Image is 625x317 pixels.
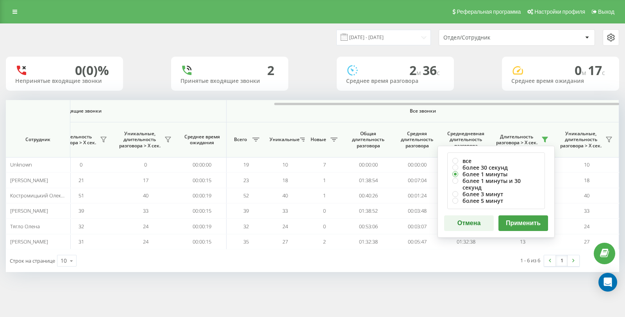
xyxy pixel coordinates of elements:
[15,78,114,84] div: Непринятые входящие звонки
[282,192,288,199] span: 40
[443,34,537,41] div: Отдел/Сотрудник
[178,218,227,234] td: 00:00:19
[230,136,250,143] span: Всего
[282,223,288,230] span: 24
[344,203,393,218] td: 01:38:52
[534,9,585,15] span: Настройки профиля
[344,172,393,188] td: 01:38:54
[393,157,441,172] td: 00:00:00
[80,161,82,168] span: 0
[398,131,436,149] span: Средняя длительность разговора
[344,157,393,172] td: 00:00:00
[243,177,249,184] span: 23
[437,68,440,77] span: c
[10,223,40,230] span: Тягло Олена
[79,177,84,184] span: 21
[556,255,568,266] a: 1
[584,177,589,184] span: 18
[243,207,249,214] span: 39
[10,161,32,168] span: Unknown
[250,108,596,114] span: Все звонки
[243,223,249,230] span: 32
[575,62,588,79] span: 0
[282,238,288,245] span: 27
[323,161,326,168] span: 7
[393,234,441,249] td: 00:05:47
[178,188,227,203] td: 00:00:19
[309,136,328,143] span: Новые
[452,197,540,204] label: более 5 минут
[10,207,48,214] span: [PERSON_NAME]
[323,223,326,230] span: 0
[584,207,589,214] span: 33
[393,172,441,188] td: 00:07:04
[447,131,484,149] span: Среднедневная длительность разговора
[79,207,84,214] span: 39
[178,234,227,249] td: 00:00:15
[282,207,288,214] span: 33
[79,223,84,230] span: 32
[243,161,249,168] span: 19
[75,63,109,78] div: 0 (0)%
[602,68,605,77] span: c
[584,192,589,199] span: 40
[323,238,326,245] span: 2
[588,62,605,79] span: 17
[559,131,603,149] span: Уникальные, длительность разговора > Х сек.
[598,273,617,292] div: Open Intercom Messenger
[452,171,540,177] label: более 1 минуты
[393,203,441,218] td: 00:03:48
[346,78,445,84] div: Среднее время разговора
[393,188,441,203] td: 00:01:24
[243,238,249,245] span: 35
[178,157,227,172] td: 00:00:00
[144,161,147,168] span: 0
[350,131,387,149] span: Общая длительность разговора
[452,164,540,171] label: более 30 секунд
[323,207,326,214] span: 0
[143,207,148,214] span: 33
[452,191,540,197] label: более 3 минут
[10,177,48,184] span: [PERSON_NAME]
[511,78,610,84] div: Среднее время ожидания
[178,203,227,218] td: 00:00:15
[180,78,279,84] div: Принятые входящие звонки
[143,238,148,245] span: 24
[282,161,288,168] span: 10
[393,218,441,234] td: 00:03:07
[582,68,588,77] span: м
[79,192,84,199] span: 51
[494,134,539,146] span: Длительность разговора > Х сек.
[143,177,148,184] span: 17
[143,223,148,230] span: 24
[409,62,423,79] span: 2
[452,158,540,164] label: все
[423,62,440,79] span: 36
[520,238,525,245] span: 13
[598,9,614,15] span: Выход
[282,177,288,184] span: 18
[267,63,274,78] div: 2
[143,192,148,199] span: 40
[344,188,393,203] td: 00:40:26
[12,136,63,143] span: Сотрудник
[53,134,98,146] span: Длительность разговора > Х сек.
[10,238,48,245] span: [PERSON_NAME]
[520,256,540,264] div: 1 - 6 из 6
[584,238,589,245] span: 27
[584,223,589,230] span: 24
[178,172,227,188] td: 00:00:15
[243,192,249,199] span: 52
[457,9,521,15] span: Реферальная программа
[323,177,326,184] span: 1
[344,218,393,234] td: 00:53:06
[452,177,540,191] label: более 1 минуты и 30 секунд
[270,136,298,143] span: Уникальные
[184,134,220,146] span: Среднее время ожидания
[416,68,423,77] span: м
[344,234,393,249] td: 01:32:38
[441,234,490,249] td: 01:32:38
[117,131,162,149] span: Уникальные, длительность разговора > Х сек.
[444,215,494,231] button: Отмена
[79,238,84,245] span: 31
